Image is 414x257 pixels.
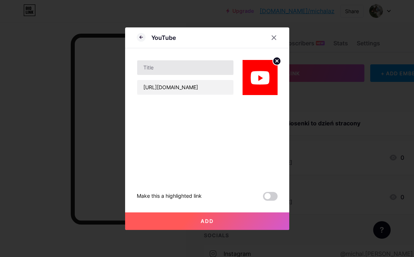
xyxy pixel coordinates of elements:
[125,212,289,230] button: Add
[201,218,214,224] span: Add
[137,80,233,95] input: URL
[151,33,176,42] div: YouTube
[137,192,202,201] div: Make this a highlighted link
[243,60,278,95] img: link_thumbnail
[137,60,233,75] input: Title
